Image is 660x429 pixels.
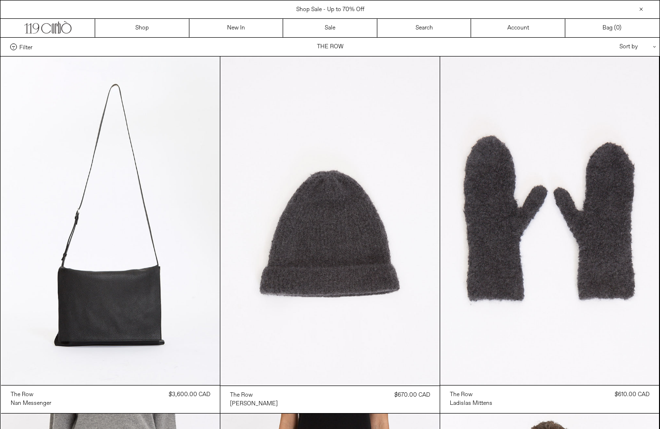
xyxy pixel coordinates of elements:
img: The Row Nan Messenger Bag [1,57,220,385]
a: Nan Messenger [11,399,51,408]
a: Bag () [565,19,660,37]
a: The Row [450,390,492,399]
div: $3,600.00 CAD [169,390,210,399]
div: $610.00 CAD [615,390,649,399]
a: [PERSON_NAME] [230,400,278,408]
a: Search [377,19,472,37]
span: 0 [616,24,619,32]
div: $670.00 CAD [394,391,430,400]
img: The Row Leomir Beanie in faded black [220,57,440,386]
img: The Row Ladislas Mittens in faded black [440,57,660,385]
div: Sort by [563,38,650,56]
a: Account [471,19,565,37]
a: Sale [283,19,377,37]
span: ) [616,24,621,32]
div: The Row [230,391,253,400]
a: The Row [11,390,51,399]
div: The Row [450,391,473,399]
a: Shop Sale - Up to 70% Off [296,6,364,14]
a: The Row [230,391,278,400]
div: The Row [11,391,33,399]
a: New In [189,19,284,37]
a: Shop [95,19,189,37]
a: Ladislas Mittens [450,399,492,408]
span: Filter [19,43,32,50]
div: [PERSON_NAME] [230,400,278,408]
